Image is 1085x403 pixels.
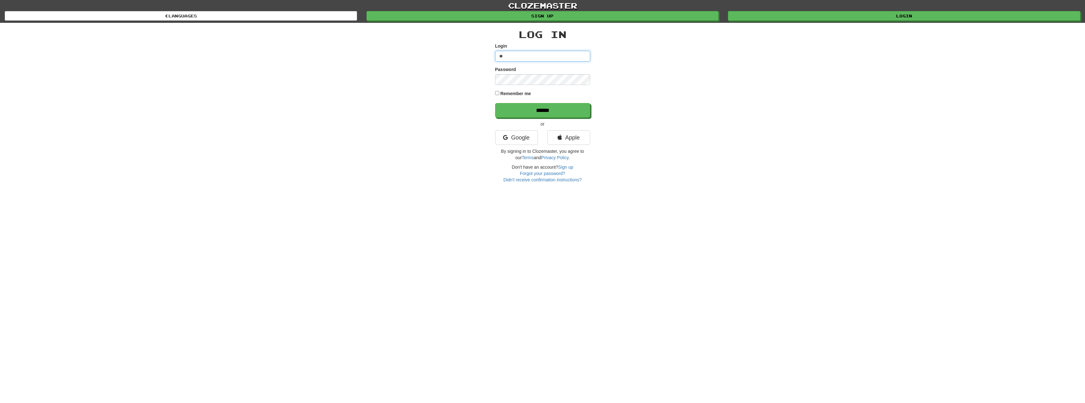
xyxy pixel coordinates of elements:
label: Login [495,43,507,49]
a: Sign up [367,11,719,21]
a: Languages [5,11,357,21]
label: Password [495,66,516,73]
a: Login [728,11,1080,21]
p: or [495,121,590,127]
h2: Log In [495,29,590,40]
a: Google [495,130,538,145]
a: Didn't receive confirmation instructions? [503,177,582,182]
a: Apple [547,130,590,145]
label: Remember me [500,90,531,97]
a: Terms [522,155,534,160]
div: Don't have an account? [495,164,590,183]
a: Forgot your password? [520,171,565,176]
p: By signing in to Clozemaster, you agree to our and . [495,148,590,161]
a: Privacy Policy [541,155,568,160]
a: Sign up [558,165,573,170]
